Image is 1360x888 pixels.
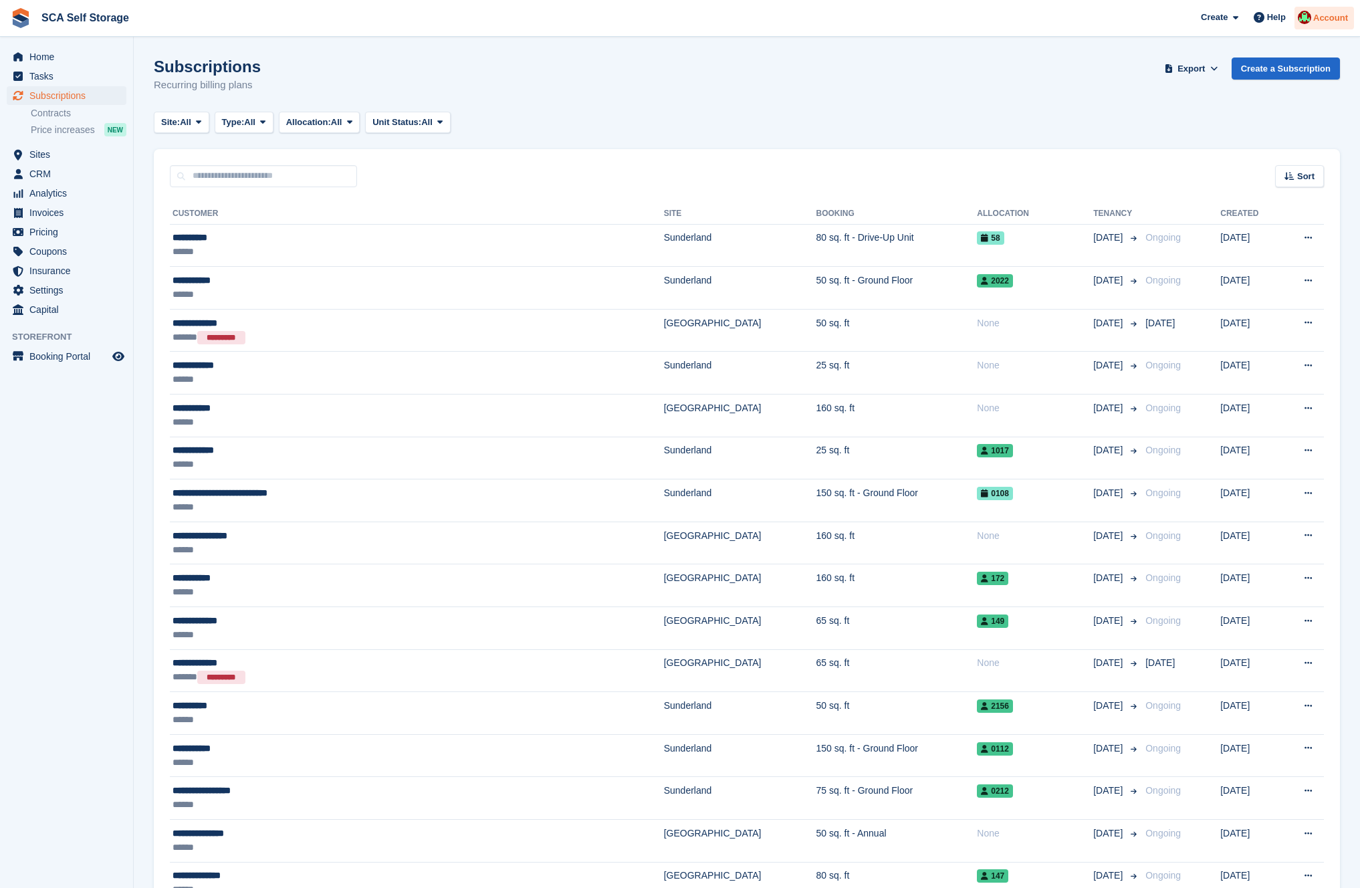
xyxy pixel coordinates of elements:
td: [DATE] [1220,522,1280,564]
span: Invoices [29,203,110,222]
a: menu [7,242,126,261]
h1: Subscriptions [154,58,261,76]
a: menu [7,347,126,366]
span: Ongoing [1145,870,1181,881]
td: [GEOGRAPHIC_DATA] [664,649,816,692]
span: Ongoing [1145,828,1181,839]
span: [DATE] [1093,231,1125,245]
td: [DATE] [1220,437,1280,479]
a: Preview store [110,348,126,364]
td: [DATE] [1220,352,1280,395]
span: Insurance [29,261,110,280]
td: [DATE] [1220,564,1280,607]
span: Ongoing [1145,487,1181,498]
span: Create [1201,11,1228,24]
td: [DATE] [1220,777,1280,820]
td: [GEOGRAPHIC_DATA] [664,820,816,863]
span: 2022 [977,274,1013,288]
td: 150 sq. ft - Ground Floor [816,734,977,777]
a: Contracts [31,107,126,120]
td: [DATE] [1220,309,1280,352]
span: [DATE] [1093,742,1125,756]
a: menu [7,67,126,86]
span: Coupons [29,242,110,261]
span: [DATE] [1093,869,1125,883]
a: Create a Subscription [1232,58,1340,80]
th: Created [1220,203,1280,225]
span: 58 [977,231,1004,245]
th: Tenancy [1093,203,1140,225]
a: menu [7,203,126,222]
span: All [421,116,433,129]
span: 149 [977,615,1008,628]
td: Sunderland [664,777,816,820]
span: [DATE] [1093,443,1125,457]
td: 25 sq. ft [816,437,977,479]
td: 160 sq. ft [816,395,977,437]
span: [DATE] [1093,699,1125,713]
div: NEW [104,123,126,136]
span: Settings [29,281,110,300]
span: Help [1267,11,1286,24]
a: menu [7,86,126,105]
a: Price increases NEW [31,122,126,137]
div: None [977,529,1093,543]
span: 1017 [977,444,1013,457]
td: Sunderland [664,224,816,267]
div: None [977,656,1093,670]
td: [DATE] [1220,649,1280,692]
td: [GEOGRAPHIC_DATA] [664,395,816,437]
span: 0112 [977,742,1013,756]
span: Storefront [12,330,133,344]
span: All [244,116,255,129]
td: [DATE] [1220,734,1280,777]
td: [GEOGRAPHIC_DATA] [664,607,816,650]
span: Price increases [31,124,95,136]
div: None [977,826,1093,841]
span: Ongoing [1145,785,1181,796]
span: [DATE] [1093,656,1125,670]
span: Sort [1297,170,1315,183]
span: [DATE] [1093,358,1125,372]
td: 150 sq. ft - Ground Floor [816,479,977,522]
td: [GEOGRAPHIC_DATA] [664,522,816,564]
span: 147 [977,869,1008,883]
p: Recurring billing plans [154,78,261,93]
td: 50 sq. ft - Ground Floor [816,267,977,310]
span: Ongoing [1145,700,1181,711]
td: [GEOGRAPHIC_DATA] [664,564,816,607]
button: Site: All [154,112,209,134]
td: 160 sq. ft [816,522,977,564]
button: Allocation: All [279,112,360,134]
a: menu [7,281,126,300]
span: [DATE] [1145,318,1175,328]
span: Analytics [29,184,110,203]
span: Ongoing [1145,615,1181,626]
td: Sunderland [664,352,816,395]
a: menu [7,184,126,203]
button: Export [1162,58,1221,80]
span: Ongoing [1145,743,1181,754]
a: menu [7,164,126,183]
td: 50 sq. ft [816,692,977,735]
span: Booking Portal [29,347,110,366]
th: Booking [816,203,977,225]
span: [DATE] [1093,273,1125,288]
span: Ongoing [1145,403,1181,413]
td: [DATE] [1220,820,1280,863]
span: Capital [29,300,110,319]
span: All [331,116,342,129]
th: Customer [170,203,664,225]
span: 0212 [977,784,1013,798]
span: [DATE] [1093,614,1125,628]
td: [DATE] [1220,607,1280,650]
td: [DATE] [1220,395,1280,437]
span: [DATE] [1093,784,1125,798]
td: 75 sq. ft - Ground Floor [816,777,977,820]
span: Site: [161,116,180,129]
img: Dale Chapman [1298,11,1311,24]
img: stora-icon-8386f47178a22dfd0bd8f6a31ec36ba5ce8667c1dd55bd0f319d3a0aa187defe.svg [11,8,31,28]
span: [DATE] [1093,316,1125,330]
span: 0108 [977,487,1013,500]
th: Site [664,203,816,225]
